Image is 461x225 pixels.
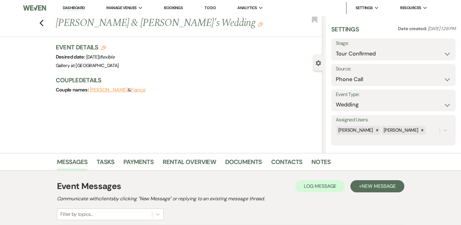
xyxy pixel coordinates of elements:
span: Manage Venues [106,5,137,11]
button: Fiance [131,87,146,92]
a: Messages [57,157,88,170]
span: New Message [362,183,395,189]
span: Couple names: [56,87,90,93]
a: Contacts [271,157,303,170]
button: Log Message [295,180,345,192]
span: Date created: [398,26,428,32]
span: [DATE] | [86,54,115,60]
span: Settings [356,5,373,11]
button: Close lead details [316,60,321,66]
h1: Event Messages [57,180,121,193]
h1: [PERSON_NAME] & [PERSON_NAME]'s Wedding [56,16,267,30]
label: Event Type: [336,90,451,99]
span: Desired date: [56,54,86,60]
a: Dashboard [63,5,85,11]
div: Filter by topics... [60,211,93,218]
a: Notes [311,157,331,170]
a: Rental Overview [163,157,216,170]
button: [PERSON_NAME] [90,87,128,92]
div: [PERSON_NAME] [336,126,374,135]
button: +New Message [350,180,404,192]
label: Source: [336,65,451,73]
label: Stage: [336,39,451,48]
span: flexible [100,54,115,60]
span: Resources [400,5,421,11]
label: Assigned Users: [336,116,451,124]
span: Gallery at [GEOGRAPHIC_DATA] [56,62,119,69]
div: [PERSON_NAME] [382,126,419,135]
span: [DATE] 1:26 PM [428,26,456,32]
a: Bookings [164,5,183,10]
a: Tasks [97,157,114,170]
h2: Communicate with clients by clicking "New Message" or replying to an existing message thread. [57,195,404,202]
span: Log Message [304,183,336,189]
button: Edit [258,21,263,27]
span: Analytics [237,5,257,11]
a: Payments [123,157,154,170]
h3: Settings [331,25,359,38]
a: Documents [225,157,262,170]
span: & [90,87,146,93]
img: Weven Logo [23,2,46,14]
h3: Couple Details [56,76,317,84]
h3: Event Details [56,43,119,52]
a: To Do [204,5,216,10]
